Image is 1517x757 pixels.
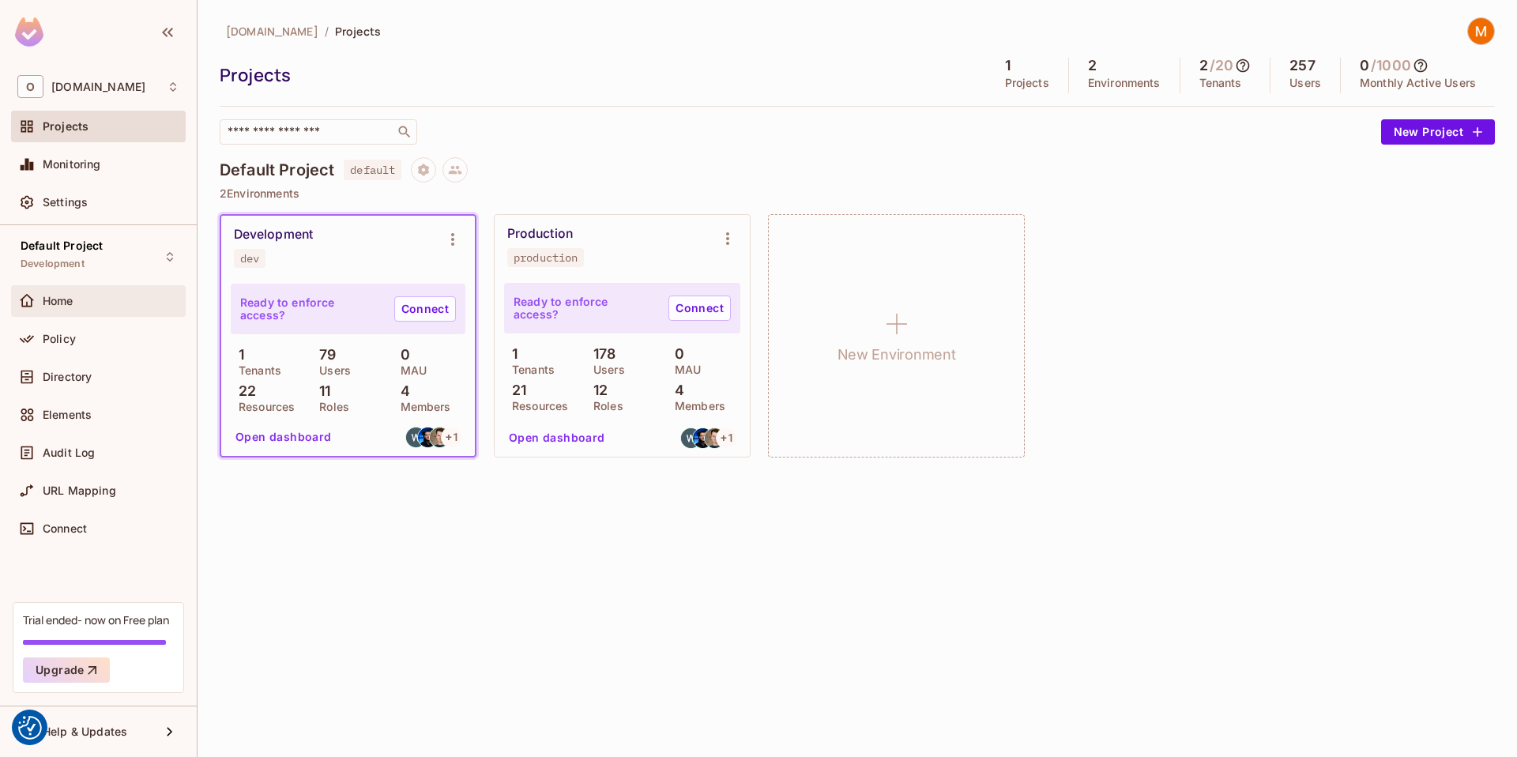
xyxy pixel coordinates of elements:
h5: 2 [1088,58,1097,73]
img: webteam@oxylabs.io [681,428,701,448]
p: Roles [585,400,623,412]
p: 21 [504,382,526,398]
span: Project settings [411,165,436,180]
h5: 257 [1289,58,1315,73]
span: Help & Updates [43,725,127,738]
p: Projects [1005,77,1049,89]
div: dev [240,252,259,265]
img: vaidotas.sedys@oxylabs.io [418,427,438,447]
a: Connect [394,296,456,322]
div: Production [507,226,573,242]
h4: Default Project [220,160,334,179]
p: 0 [667,346,684,362]
span: Home [43,295,73,307]
span: Development [21,258,85,270]
p: Users [311,364,351,377]
span: + 1 [446,431,458,443]
span: Projects [335,24,381,39]
span: + 1 [721,432,733,443]
p: 79 [311,347,336,363]
h5: 2 [1199,58,1208,73]
p: 0 [393,347,410,363]
p: Tenants [231,364,281,377]
p: Users [1289,77,1321,89]
span: Audit Log [43,446,95,459]
p: 4 [393,383,410,399]
img: vaidotas.sedys@oxylabs.io [693,428,713,448]
p: Ready to enforce access? [240,296,382,322]
p: Ready to enforce access? [514,296,656,321]
h5: 0 [1360,58,1369,73]
img: rokas.ulys@oxylabs.io [705,428,725,448]
div: production [514,251,578,264]
button: Environment settings [437,224,469,255]
span: Policy [43,333,76,345]
button: Upgrade [23,657,110,683]
span: [DOMAIN_NAME] [226,24,318,39]
span: default [344,160,401,180]
button: New Project [1381,119,1495,145]
img: rokas.ulys@oxylabs.io [430,427,450,447]
span: URL Mapping [43,484,116,497]
span: Workspace: oxylabs.io [51,81,145,93]
p: Members [393,401,451,413]
div: Trial ended- now on Free plan [23,612,169,627]
span: Directory [43,371,92,383]
a: Connect [668,296,731,321]
img: Matas Šeškauskas [1468,18,1494,44]
p: Resources [504,400,568,412]
button: Consent Preferences [18,716,42,740]
span: Elements [43,409,92,421]
p: 22 [231,383,256,399]
span: Projects [43,120,88,133]
h1: New Environment [838,343,956,367]
button: Open dashboard [229,424,338,450]
p: Tenants [1199,77,1242,89]
button: Open dashboard [503,425,612,450]
p: Roles [311,401,349,413]
p: Tenants [504,363,555,376]
p: Users [585,363,625,376]
span: Connect [43,522,87,535]
p: MAU [393,364,427,377]
div: Projects [220,63,978,87]
p: 4 [667,382,684,398]
p: 178 [585,346,616,362]
h5: / 1000 [1371,58,1411,73]
img: SReyMgAAAABJRU5ErkJggg== [15,17,43,47]
p: Environments [1088,77,1161,89]
p: Resources [231,401,295,413]
p: 1 [504,346,518,362]
p: Members [667,400,725,412]
span: Default Project [21,239,103,252]
li: / [325,24,329,39]
img: Revisit consent button [18,716,42,740]
p: MAU [667,363,701,376]
span: Monitoring [43,158,101,171]
img: webteam@oxylabs.io [406,427,426,447]
p: 2 Environments [220,187,1495,200]
p: Monthly Active Users [1360,77,1476,89]
span: Settings [43,196,88,209]
p: 12 [585,382,608,398]
h5: 1 [1005,58,1011,73]
h5: / 20 [1210,58,1233,73]
p: 11 [311,383,330,399]
p: 1 [231,347,244,363]
button: Environment settings [712,223,743,254]
div: Development [234,227,313,243]
span: O [17,75,43,98]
